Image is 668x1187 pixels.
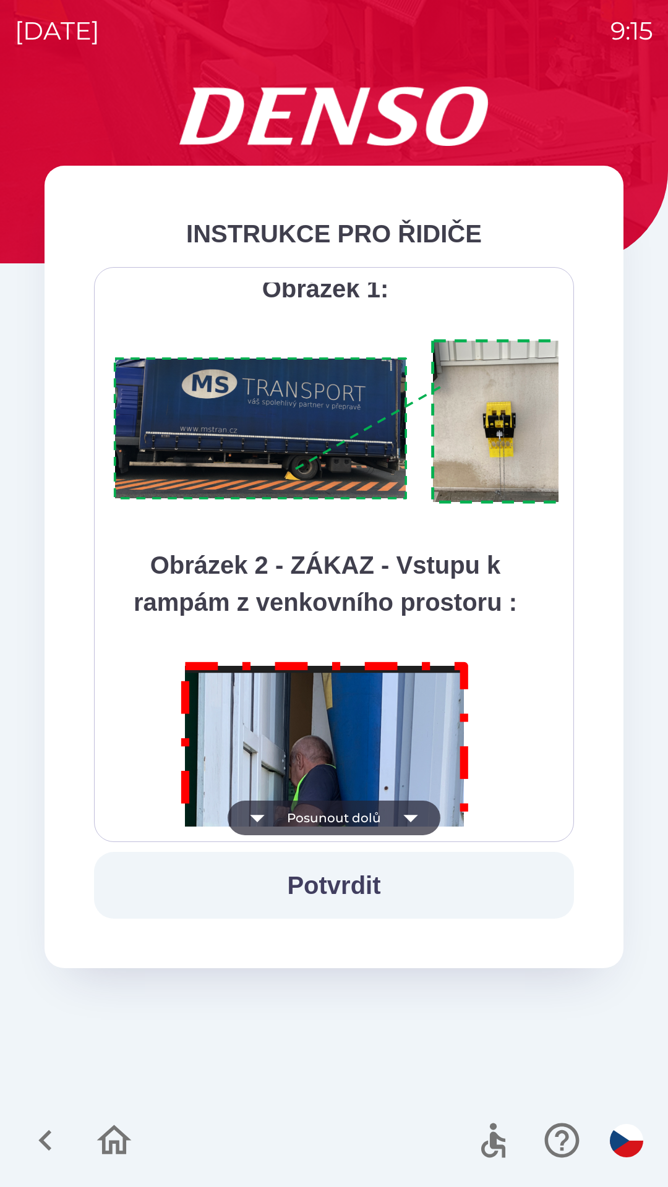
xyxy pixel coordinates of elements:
strong: Obrázek 2 - ZÁKAZ - Vstupu k rampám z venkovního prostoru : [134,551,517,616]
p: [DATE] [15,12,100,49]
img: A1ym8hFSA0ukAAAAAElFTkSuQmCC [109,332,589,512]
img: Logo [45,87,623,146]
button: Posunout dolů [228,801,440,835]
img: cs flag [610,1124,643,1157]
button: Potvrdit [94,852,574,919]
div: INSTRUKCE PRO ŘIDIČE [94,215,574,252]
img: M8MNayrTL6gAAAABJRU5ErkJggg== [167,645,484,1100]
strong: Obrázek 1: [262,275,389,302]
p: 9:15 [610,12,653,49]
